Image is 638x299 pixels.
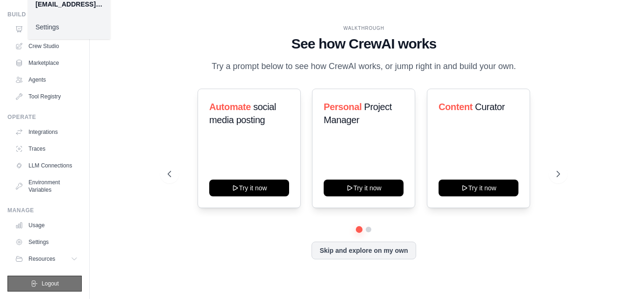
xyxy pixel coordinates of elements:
[42,280,59,287] span: Logout
[324,102,392,125] span: Project Manager
[11,72,82,87] a: Agents
[591,254,638,299] iframe: Chat Widget
[324,180,404,196] button: Try it now
[475,102,505,112] span: Curator
[312,242,416,259] button: Skip and explore on my own
[11,141,82,156] a: Traces
[168,25,560,32] div: WALKTHROUGH
[7,11,82,18] div: Build
[207,60,521,73] p: Try a prompt below to see how CrewAI works, or jump right in and build your own.
[11,175,82,197] a: Environment Variables
[11,89,82,104] a: Tool Registry
[168,35,560,52] h1: See how CrewAI works
[439,180,518,196] button: Try it now
[209,102,276,125] span: social media posting
[11,125,82,139] a: Integrations
[11,56,82,70] a: Marketplace
[7,113,82,121] div: Operate
[28,19,110,35] a: Settings
[209,180,289,196] button: Try it now
[11,39,82,54] a: Crew Studio
[439,102,473,112] span: Content
[11,251,82,266] button: Resources
[324,102,362,112] span: Personal
[209,102,251,112] span: Automate
[11,158,82,173] a: LLM Connections
[11,235,82,250] a: Settings
[28,255,55,263] span: Resources
[11,218,82,233] a: Usage
[11,22,82,37] a: Automations
[7,276,82,292] button: Logout
[7,207,82,214] div: Manage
